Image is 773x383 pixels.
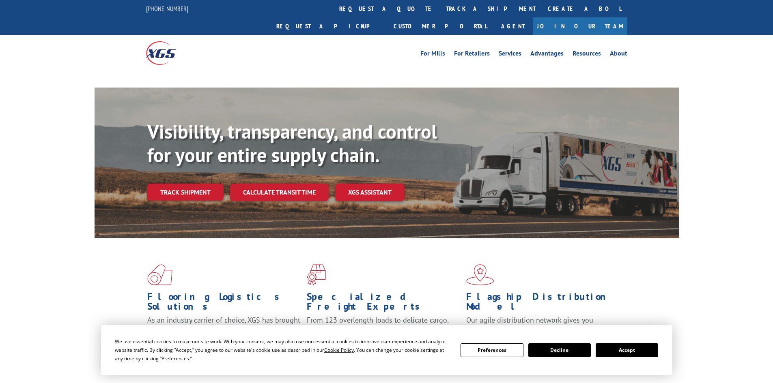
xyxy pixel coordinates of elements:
a: [PHONE_NUMBER] [146,4,188,13]
div: We use essential cookies to make our site work. With your consent, we may also use non-essential ... [115,337,451,363]
a: Track shipment [147,184,224,201]
a: XGS ASSISTANT [335,184,405,201]
img: xgs-icon-focused-on-flooring-red [307,264,326,285]
h1: Flagship Distribution Model [466,292,620,315]
span: Cookie Policy [324,347,354,353]
h1: Specialized Freight Experts [307,292,460,315]
a: Calculate transit time [230,184,329,201]
button: Accept [596,343,658,357]
a: About [610,50,627,59]
h1: Flooring Logistics Solutions [147,292,301,315]
a: Request a pickup [270,17,388,35]
button: Preferences [461,343,523,357]
p: From 123 overlength loads to delicate cargo, our experienced staff knows the best way to move you... [307,315,460,351]
a: Services [499,50,521,59]
a: For Retailers [454,50,490,59]
a: Customer Portal [388,17,493,35]
img: xgs-icon-total-supply-chain-intelligence-red [147,264,172,285]
span: Our agile distribution network gives you nationwide inventory management on demand. [466,315,616,334]
a: For Mills [420,50,445,59]
b: Visibility, transparency, and control for your entire supply chain. [147,119,437,167]
a: Agent [493,17,533,35]
a: Join Our Team [533,17,627,35]
img: xgs-icon-flagship-distribution-model-red [466,264,494,285]
a: Resources [573,50,601,59]
div: Cookie Consent Prompt [101,325,672,375]
a: Advantages [530,50,564,59]
span: As an industry carrier of choice, XGS has brought innovation and dedication to flooring logistics... [147,315,300,344]
button: Decline [528,343,591,357]
span: Preferences [161,355,189,362]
